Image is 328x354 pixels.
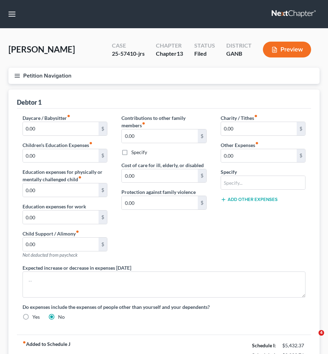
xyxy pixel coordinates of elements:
div: $ [99,149,107,163]
label: Daycare / Babysitter [23,114,70,122]
div: District [226,42,252,50]
button: Preview [263,42,311,57]
i: fiber_manual_record [76,230,79,233]
label: Education expenses for physically or mentally challenged child [23,168,107,183]
label: Child Support / Alimony [23,230,79,237]
i: fiber_manual_record [142,122,145,125]
input: -- [221,149,297,163]
div: $ [198,129,206,143]
i: fiber_manual_record [254,114,258,118]
div: Debtor 1 [17,98,42,106]
div: $ [297,149,305,163]
label: Expected increase or decrease in expenses [DATE] [23,264,131,271]
input: -- [23,183,99,197]
label: Other Expenses [221,141,259,149]
div: $ [99,122,107,135]
label: Contributions to other family members [121,114,206,129]
strong: Schedule I: [252,342,276,348]
div: $ [99,238,107,251]
input: -- [23,210,99,224]
label: Protection against family violence [121,188,196,196]
i: fiber_manual_record [23,341,26,344]
i: fiber_manual_record [255,141,259,145]
label: Specify [131,149,147,156]
label: Charity / Tithes [221,114,258,122]
span: Not deducted from paycheck [23,252,77,258]
input: -- [23,238,99,251]
span: 13 [177,50,183,57]
div: $ [297,122,305,135]
label: Do expenses include the expenses of people other than yourself and your dependents? [23,303,305,311]
span: 4 [318,330,324,336]
div: Chapter [156,50,183,58]
i: fiber_manual_record [89,141,93,145]
input: -- [221,122,297,135]
div: $ [198,169,206,183]
label: Specify [221,168,237,176]
div: Chapter [156,42,183,50]
div: Case [112,42,145,50]
input: -- [122,196,197,209]
div: Filed [194,50,215,58]
input: -- [122,129,197,143]
div: 25-57410-jrs [112,50,145,58]
input: Specify... [221,176,305,189]
input: -- [23,149,99,163]
button: Petition Navigation [8,68,320,84]
input: -- [122,169,197,183]
iframe: Intercom live chat [304,330,321,347]
label: Children's Education Expenses [23,141,93,149]
label: Yes [32,313,40,321]
div: GANB [226,50,252,58]
label: Education expenses for work [23,203,86,210]
label: Cost of care for ill, elderly, or disabled [121,161,204,169]
div: $ [198,196,206,209]
i: fiber_manual_record [67,114,70,118]
i: fiber_manual_record [78,176,82,179]
label: No [58,313,65,321]
div: Status [194,42,215,50]
div: $5,432.37 [282,342,305,349]
span: [PERSON_NAME] [8,44,75,54]
button: Add Other Expenses [221,197,278,202]
div: $ [99,183,107,197]
div: $ [99,210,107,224]
input: -- [23,122,99,135]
